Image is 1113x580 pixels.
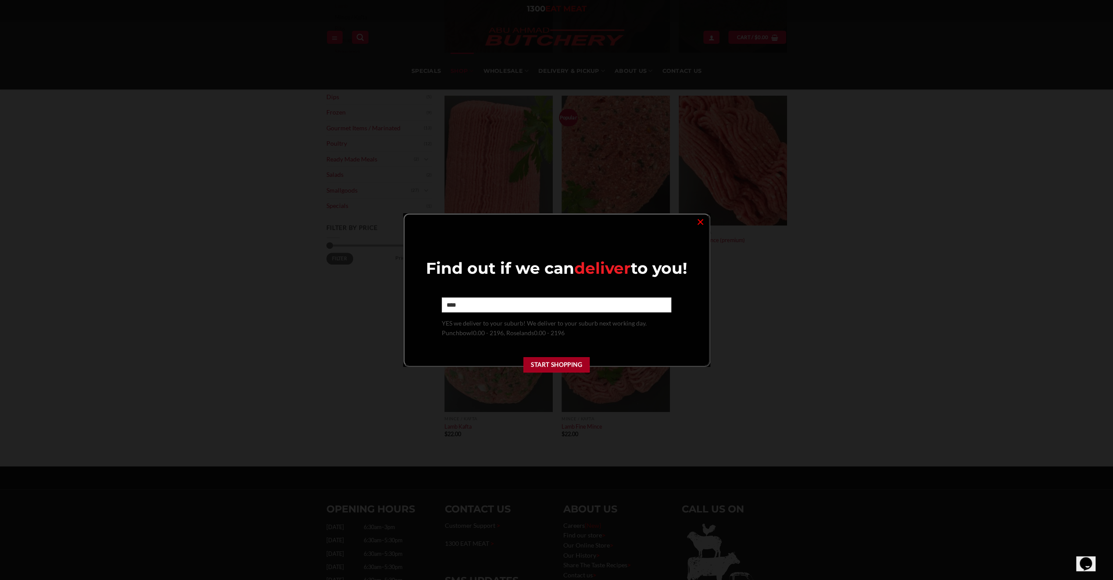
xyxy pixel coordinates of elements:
[574,258,631,278] span: deliver
[694,215,707,227] a: ×
[442,319,647,337] span: YES we deliver to your suburb! We deliver to your suburb next working day. Punchbowl0.00 - 2196, ...
[1076,545,1104,571] iframe: chat widget
[523,357,590,372] button: Start Shopping
[426,258,687,278] span: Find out if we can to you!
